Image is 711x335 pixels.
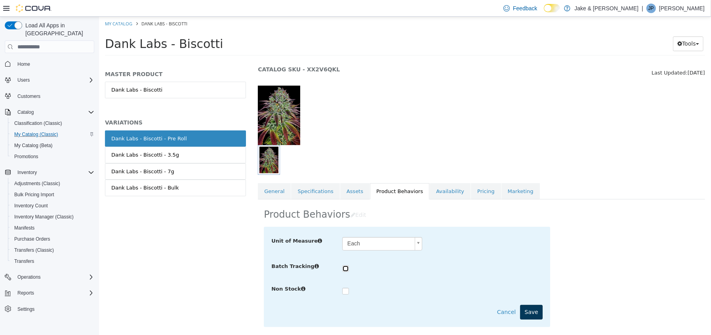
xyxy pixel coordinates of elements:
[241,167,271,183] a: Assets
[271,167,330,183] a: Product Behaviors
[11,245,57,255] a: Transfers (Classic)
[243,220,323,234] a: Each
[2,90,97,102] button: Customers
[14,288,37,298] button: Reports
[648,4,654,13] span: JP
[166,266,237,276] label: Non Stock
[12,151,75,159] div: Dank Labs - Biscotti - 7g
[256,195,267,201] span: Edit
[6,20,124,34] span: Dank Labs - Biscotti
[11,234,53,244] a: Purchase Orders
[11,212,94,222] span: Inventory Manager (Classic)
[8,200,97,211] button: Inventory Count
[12,167,80,175] div: Dank Labs - Biscotti - Bulk
[394,288,421,303] button: Cancel
[12,134,80,142] div: Dank Labs - Biscotti - 3.5g
[11,190,94,199] span: Bulk Pricing Import
[14,304,94,314] span: Settings
[8,129,97,140] button: My Catalog (Classic)
[14,288,94,298] span: Reports
[6,54,147,61] h5: MASTER PRODUCT
[8,118,97,129] button: Classification (Classic)
[14,107,37,117] button: Catalog
[17,77,30,83] span: Users
[14,142,53,149] span: My Catalog (Beta)
[11,223,38,233] a: Manifests
[14,203,48,209] span: Inventory Count
[244,221,313,234] span: Each
[11,141,94,150] span: My Catalog (Beta)
[14,247,54,253] span: Transfers (Classic)
[2,272,97,283] button: Operations
[11,130,94,139] span: My Catalog (Classic)
[8,211,97,222] button: Inventory Manager (Classic)
[11,212,77,222] a: Inventory Manager (Classic)
[6,4,33,10] a: My Catalog
[14,258,34,264] span: Transfers
[8,178,97,189] button: Adjustments (Classic)
[42,4,88,10] span: Dank Labs - Biscotti
[11,234,94,244] span: Purchase Orders
[8,151,97,162] button: Promotions
[14,225,34,231] span: Manifests
[6,102,147,109] h5: VARIATIONS
[2,303,97,315] button: Settings
[2,75,97,86] button: Users
[642,4,643,13] p: |
[17,306,34,312] span: Settings
[165,191,451,206] h2: Product Behaviors
[12,118,88,126] div: Dank Labs - Biscotti - Pre Roll
[159,69,201,128] img: 150
[11,179,63,188] a: Adjustments (Classic)
[11,141,56,150] a: My Catalog (Beta)
[421,288,443,303] button: Save
[513,4,537,12] span: Feedback
[8,140,97,151] button: My Catalog (Beta)
[11,152,94,161] span: Promotions
[11,152,42,161] a: Promotions
[14,180,60,187] span: Adjustments (Classic)
[11,245,94,255] span: Transfers (Classic)
[14,91,94,101] span: Customers
[544,4,560,12] input: Dark Mode
[14,75,94,85] span: Users
[8,245,97,256] button: Transfers (Classic)
[574,4,639,13] p: Jake & [PERSON_NAME]
[166,218,237,228] label: Unit of Measure
[14,304,38,314] a: Settings
[22,21,94,37] span: Load All Apps in [GEOGRAPHIC_DATA]
[402,167,441,183] a: Marketing
[14,191,54,198] span: Bulk Pricing Import
[14,272,44,282] button: Operations
[17,109,34,115] span: Catalog
[589,53,606,59] span: [DATE]
[553,53,589,59] span: Last Updated:
[500,0,540,16] a: Feedback
[2,167,97,178] button: Inventory
[11,119,94,128] span: Classification (Classic)
[8,256,97,267] button: Transfers
[14,214,74,220] span: Inventory Manager (Classic)
[14,120,62,126] span: Classification (Classic)
[14,59,94,69] span: Home
[8,234,97,245] button: Purchase Orders
[166,243,237,254] label: Batch Tracking
[14,153,38,160] span: Promotions
[372,167,402,183] a: Pricing
[16,4,51,12] img: Cova
[11,257,94,266] span: Transfers
[8,222,97,234] button: Manifests
[11,190,57,199] a: Bulk Pricing Import
[11,257,37,266] a: Transfers
[331,167,372,183] a: Availability
[17,61,30,67] span: Home
[11,119,65,128] a: Classification (Classic)
[14,272,94,282] span: Operations
[2,58,97,69] button: Home
[159,167,192,183] a: General
[659,4,705,13] p: [PERSON_NAME]
[17,93,40,100] span: Customers
[14,236,50,242] span: Purchase Orders
[2,107,97,118] button: Catalog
